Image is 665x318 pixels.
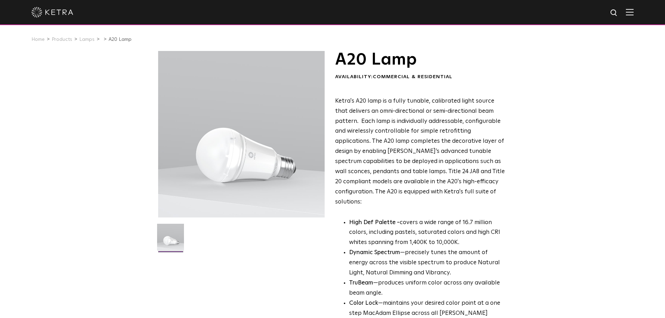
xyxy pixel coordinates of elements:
a: Products [52,37,72,42]
span: Commercial & Residential [373,74,452,79]
img: ketra-logo-2019-white [31,7,73,17]
img: Hamburger%20Nav.svg [626,9,634,15]
h1: A20 Lamp [335,51,505,68]
img: A20-Lamp-2021-Web-Square [157,224,184,256]
strong: TruBeam [349,280,373,286]
a: Home [31,37,45,42]
a: A20 Lamp [109,37,132,42]
img: search icon [610,9,619,17]
strong: Dynamic Spectrum [349,250,400,256]
li: —produces uniform color across any available beam angle. [349,278,505,298]
p: covers a wide range of 16.7 million colors, including pastels, saturated colors and high CRI whit... [349,218,505,248]
a: Lamps [79,37,95,42]
div: Availability: [335,74,505,81]
li: —precisely tunes the amount of energy across the visible spectrum to produce Natural Light, Natur... [349,248,505,278]
strong: Color Lock [349,300,378,306]
span: Ketra's A20 lamp is a fully tunable, calibrated light source that delivers an omni-directional or... [335,98,505,205]
strong: High Def Palette - [349,220,400,225]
